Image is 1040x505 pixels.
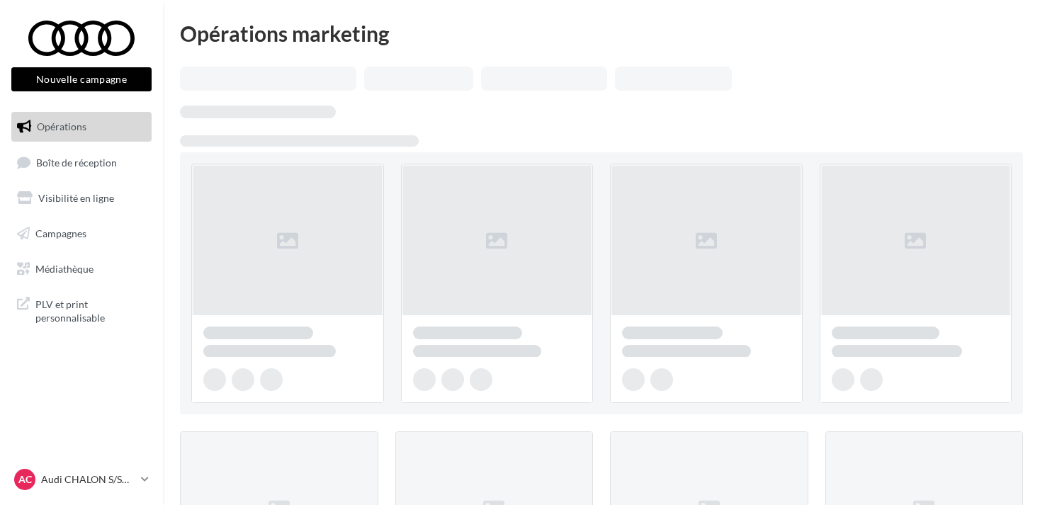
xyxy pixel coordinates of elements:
[38,192,114,204] span: Visibilité en ligne
[9,147,154,178] a: Boîte de réception
[9,289,154,331] a: PLV et print personnalisable
[35,295,146,325] span: PLV et print personnalisable
[9,254,154,284] a: Médiathèque
[37,120,86,132] span: Opérations
[9,183,154,213] a: Visibilité en ligne
[18,472,32,487] span: AC
[11,466,152,493] a: AC Audi CHALON S/SAONE
[11,67,152,91] button: Nouvelle campagne
[35,262,94,274] span: Médiathèque
[9,219,154,249] a: Campagnes
[36,156,117,168] span: Boîte de réception
[41,472,135,487] p: Audi CHALON S/SAONE
[9,112,154,142] a: Opérations
[180,23,1023,44] div: Opérations marketing
[35,227,86,239] span: Campagnes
